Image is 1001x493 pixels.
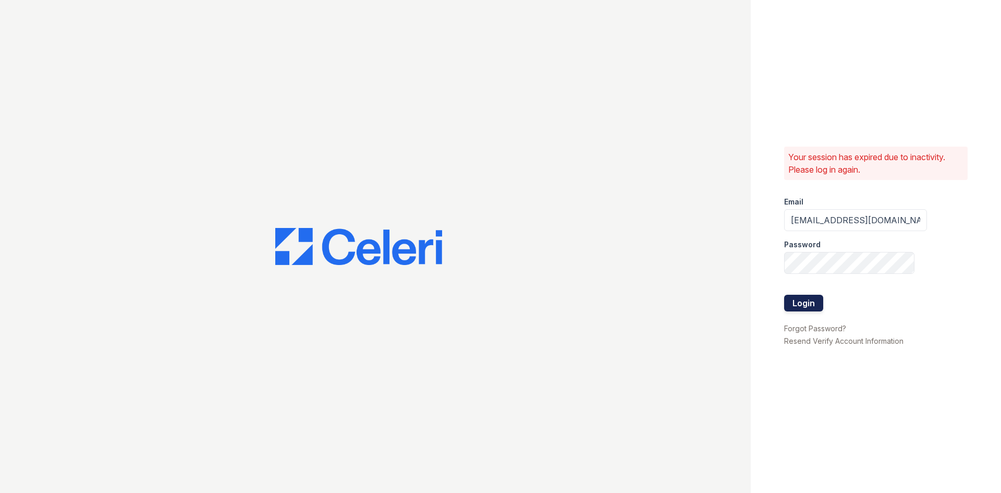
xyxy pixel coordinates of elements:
[784,295,823,311] button: Login
[275,228,442,266] img: CE_Logo_Blue-a8612792a0a2168367f1c8372b55b34899dd931a85d93a1a3d3e32e68fde9ad4.png
[784,197,803,207] label: Email
[784,324,846,333] a: Forgot Password?
[788,151,963,176] p: Your session has expired due to inactivity. Please log in again.
[784,239,821,250] label: Password
[784,336,904,345] a: Resend Verify Account Information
